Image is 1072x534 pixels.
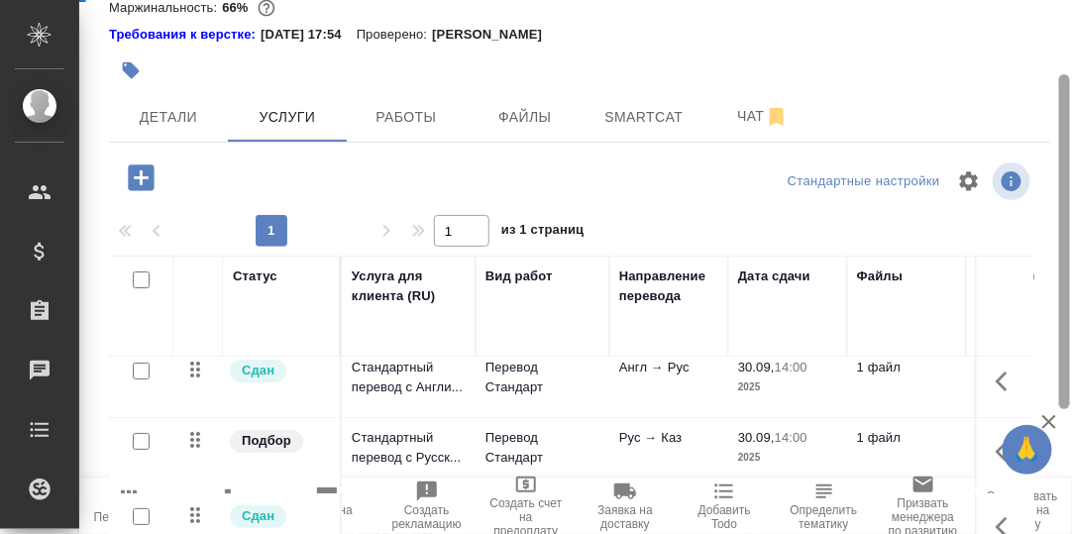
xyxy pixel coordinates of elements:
[738,448,837,468] p: 2025
[738,430,775,445] p: 30.09,
[874,479,973,534] button: Призвать менеджера по развитию
[432,25,557,45] p: [PERSON_NAME]
[774,479,873,534] button: Определить тематику
[477,479,576,534] button: Создать счет на предоплату
[242,431,291,451] p: Подбор
[1011,429,1044,471] span: 🙏
[114,158,168,198] button: Добавить услугу
[738,267,810,286] div: Дата сдачи
[765,105,789,129] svg: Отписаться
[359,105,454,130] span: Работы
[485,358,599,397] p: Перевод Стандарт
[352,358,466,397] p: Стандартный перевод с Англи...
[109,49,153,92] button: Добавить тэг
[857,358,956,377] p: 1 файл
[109,25,261,45] a: Требования к верстке:
[973,479,1072,534] button: Скопировать ссылку на оценку заказа
[261,25,357,45] p: [DATE] 17:54
[738,360,775,374] p: 30.09,
[588,503,663,531] span: Заявка на доставку
[984,428,1031,476] button: Показать кнопки
[619,358,718,377] p: Англ → Рус
[596,105,692,130] span: Smartcat
[775,430,807,445] p: 14:00
[240,105,335,130] span: Услуги
[786,503,861,531] span: Определить тематику
[121,105,216,130] span: Детали
[357,25,433,45] p: Проверено:
[242,361,274,380] p: Сдан
[619,267,718,306] div: Направление перевода
[857,428,956,448] p: 1 файл
[576,479,675,534] button: Заявка на доставку
[783,166,945,197] div: split button
[715,104,810,129] span: Чат
[242,506,274,526] p: Сдан
[1003,425,1052,475] button: 🙏
[478,105,573,130] span: Файлы
[675,479,774,534] button: Добавить Todo
[984,358,1031,405] button: Показать кнопки
[352,267,466,306] div: Услуга для клиента (RU)
[619,428,718,448] p: Рус → Каз
[233,267,277,286] div: Статус
[738,377,837,397] p: 2025
[775,360,807,374] p: 14:00
[501,218,585,247] span: из 1 страниц
[485,267,553,286] div: Вид работ
[94,510,164,524] span: Пересчитать
[485,428,599,468] p: Перевод Стандарт
[687,503,762,531] span: Добавить Todo
[377,479,477,534] button: Создать рекламацию
[857,267,903,286] div: Файлы
[352,428,466,468] p: Стандартный перевод с Русск...
[389,503,465,531] span: Создать рекламацию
